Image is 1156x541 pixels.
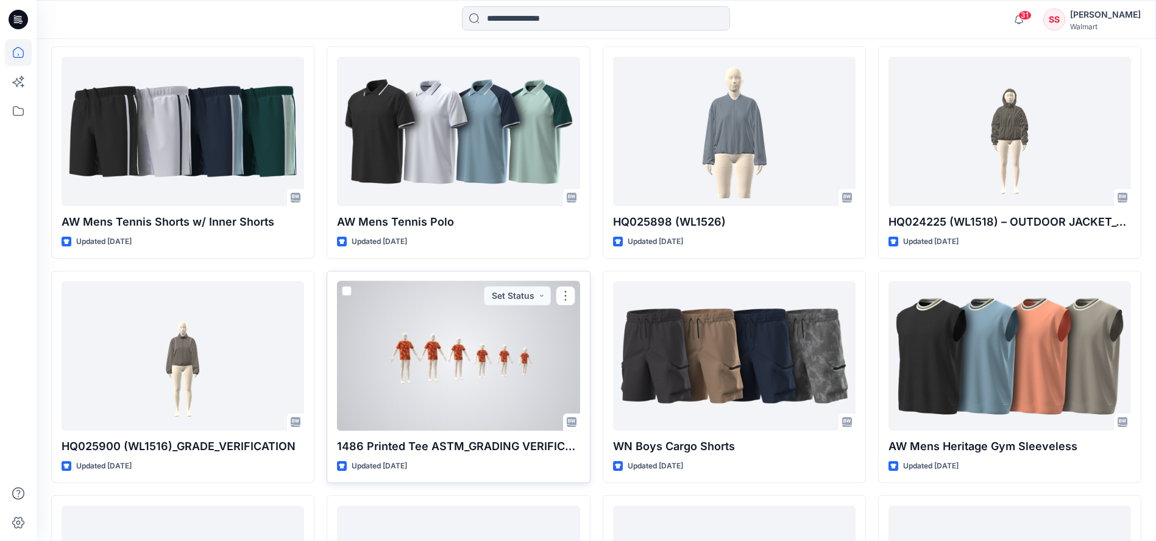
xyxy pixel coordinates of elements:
[888,438,1131,455] p: AW Mens Heritage Gym Sleeveless
[1070,22,1141,31] div: Walmart
[888,57,1131,206] a: HQ024225 (WL1518) – OUTDOOR JACKET_GRADE VERIFICATION
[613,438,856,455] p: WN Boys Cargo Shorts
[1070,7,1141,22] div: [PERSON_NAME]
[628,235,683,248] p: Updated [DATE]
[352,460,407,473] p: Updated [DATE]
[613,57,856,206] a: HQ025898 (WL1526)
[62,57,304,206] a: AW Mens Tennis Shorts w/ Inner Shorts
[613,213,856,231] p: HQ025898 (WL1526)
[903,460,959,473] p: Updated [DATE]
[337,213,580,231] p: AW Mens Tennis Polo
[62,281,304,431] a: HQ025900 (WL1516)_GRADE_VERIFICATION
[888,281,1131,431] a: AW Mens Heritage Gym Sleeveless
[76,460,132,473] p: Updated [DATE]
[352,235,407,248] p: Updated [DATE]
[613,281,856,431] a: WN Boys Cargo Shorts
[888,213,1131,231] p: HQ024225 (WL1518) – OUTDOOR JACKET_GRADE VERIFICATION
[76,235,132,248] p: Updated [DATE]
[1043,9,1065,30] div: SS
[1018,10,1032,20] span: 31
[337,57,580,206] a: AW Mens Tennis Polo
[337,438,580,455] p: 1486 Printed Tee ASTM_GRADING VERIFICATION
[903,235,959,248] p: Updated [DATE]
[62,438,304,455] p: HQ025900 (WL1516)_GRADE_VERIFICATION
[62,213,304,231] p: AW Mens Tennis Shorts w/ Inner Shorts
[337,281,580,431] a: 1486 Printed Tee ASTM_GRADING VERIFICATION
[628,460,683,473] p: Updated [DATE]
